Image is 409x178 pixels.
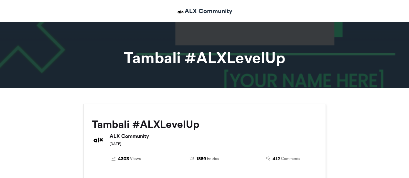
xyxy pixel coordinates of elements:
span: 1889 [196,155,206,162]
img: ALX Community [177,8,185,16]
a: 1889 Entries [170,155,239,162]
span: 412 [273,155,280,162]
span: Views [130,156,141,162]
a: ALX Community [177,6,232,16]
small: [DATE] [110,141,121,146]
span: Comments [281,156,300,162]
img: ALX Community [92,133,105,146]
h6: ALX Community [110,133,318,139]
span: Entries [207,156,219,162]
a: 4303 Views [92,155,161,162]
h2: Tambali #ALXLevelUp [92,119,318,130]
a: 412 Comments [249,155,318,162]
span: 4303 [118,155,129,162]
h1: Tambali #ALXLevelUp [25,50,384,66]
